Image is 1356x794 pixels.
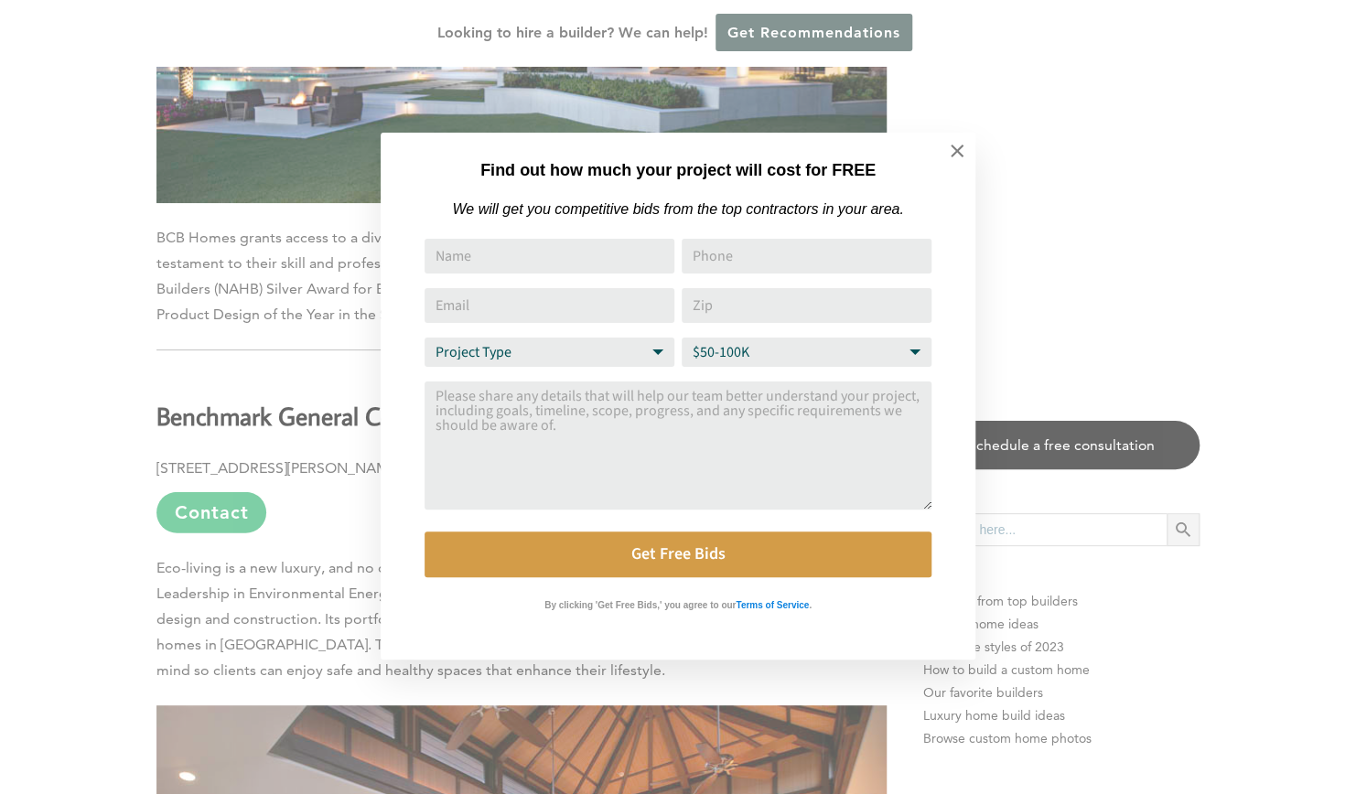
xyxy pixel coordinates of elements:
a: Terms of Service [736,595,809,611]
input: Email Address [425,288,674,323]
em: We will get you competitive bids from the top contractors in your area. [452,201,903,217]
input: Zip [682,288,931,323]
input: Name [425,239,674,274]
strong: Find out how much your project will cost for FREE [480,161,876,179]
button: Close [925,119,989,183]
strong: Terms of Service [736,600,809,610]
textarea: Comment or Message [425,381,931,510]
input: Phone [682,239,931,274]
strong: . [809,600,812,610]
iframe: Drift Widget Chat Controller [1006,663,1334,772]
strong: By clicking 'Get Free Bids,' you agree to our [544,600,736,610]
button: Get Free Bids [425,531,931,577]
select: Budget Range [682,338,931,367]
select: Project Type [425,338,674,367]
